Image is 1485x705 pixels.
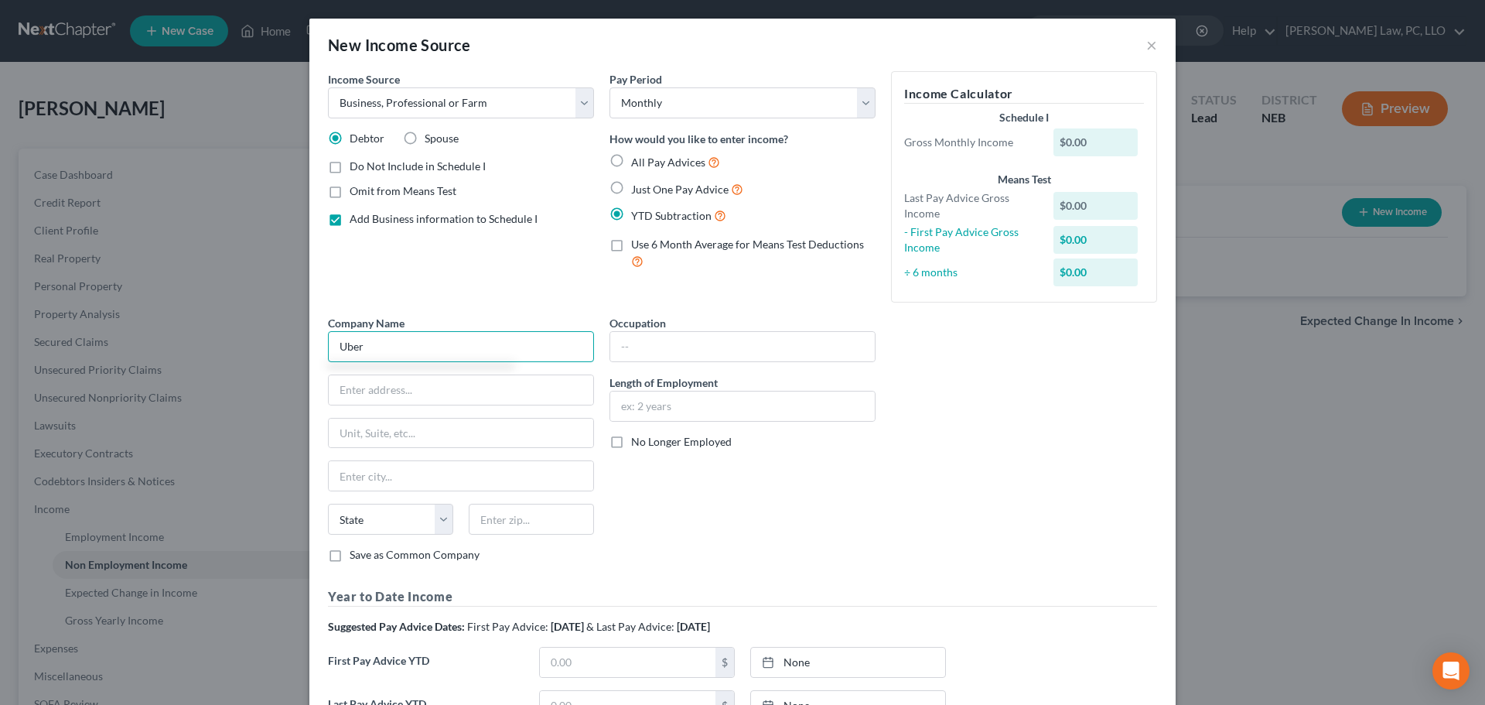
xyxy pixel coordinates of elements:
strong: Suggested Pay Advice Dates: [328,620,465,633]
span: Just One Pay Advice [631,183,729,196]
div: Schedule I [904,110,1144,125]
span: Add Business information to Schedule I [350,212,538,225]
span: YTD Subtraction [631,209,712,222]
span: Spouse [425,132,459,145]
input: Search company by name... [328,331,594,362]
h5: Income Calculator [904,84,1144,104]
label: Occupation [609,315,666,331]
div: ÷ 6 months [896,265,1046,280]
strong: [DATE] [551,620,584,633]
span: All Pay Advices [631,156,705,169]
div: Gross Monthly Income [896,135,1046,150]
label: How would you like to enter income? [609,131,788,147]
label: Pay Period [609,71,662,87]
label: Length of Employment [609,375,718,391]
button: × [1146,36,1157,54]
input: Enter city... [329,461,593,491]
div: $0.00 [1053,128,1138,156]
span: Company Name [328,317,405,330]
div: Last Pay Advice Gross Income [896,190,1046,221]
span: First Pay Advice: [467,620,548,633]
input: Enter zip... [469,504,594,535]
div: Open Intercom Messenger [1432,652,1470,690]
input: Unit, Suite, etc... [329,419,593,448]
h5: Year to Date Income [328,587,1157,607]
div: $0.00 [1053,258,1138,286]
input: ex: 2 years [610,392,875,421]
input: 0.00 [540,648,715,677]
span: Income Source [328,73,400,86]
div: $ [715,648,734,677]
input: Enter address... [329,375,593,405]
span: Omit from Means Test [350,184,456,197]
div: $0.00 [1053,192,1138,220]
div: $0.00 [1053,226,1138,254]
span: No Longer Employed [631,435,732,448]
a: None [751,648,945,677]
div: Means Test [904,172,1144,187]
span: Use 6 Month Average for Means Test Deductions [631,238,864,251]
strong: [DATE] [677,620,710,633]
div: New Income Source [328,34,471,56]
span: Do Not Include in Schedule I [350,159,486,173]
div: - First Pay Advice Gross Income [896,224,1046,255]
span: Save as Common Company [350,548,480,561]
span: Debtor [350,132,384,145]
label: First Pay Advice YTD [320,647,531,690]
span: & Last Pay Advice: [586,620,674,633]
input: -- [610,332,875,361]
